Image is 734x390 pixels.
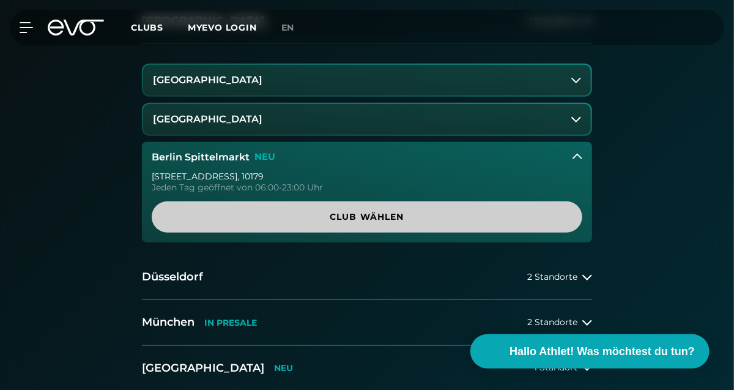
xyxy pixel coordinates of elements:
[534,363,577,372] span: 1 Standort
[281,22,295,33] span: en
[142,255,592,300] button: Düsseldorf2 Standorte
[131,21,188,33] a: Clubs
[470,334,710,369] button: Hallo Athlet! Was möchtest du tun?
[527,318,577,327] span: 2 Standorte
[143,65,591,96] button: [GEOGRAPHIC_DATA]
[142,269,203,285] h2: Düsseldorf
[254,152,275,162] p: NEU
[152,152,250,163] h3: Berlin Spittelmarkt
[204,318,257,328] p: IN PRESALE
[143,104,591,135] button: [GEOGRAPHIC_DATA]
[152,183,582,192] div: Jeden Tag geöffnet von 06:00-23:00 Uhr
[131,22,163,33] span: Clubs
[142,142,592,173] button: Berlin SpittelmarktNEU
[153,75,262,86] h3: [GEOGRAPHIC_DATA]
[142,300,592,345] button: MünchenIN PRESALE2 Standorte
[142,361,264,376] h2: [GEOGRAPHIC_DATA]
[527,272,577,282] span: 2 Standorte
[281,21,310,35] a: en
[274,363,293,373] p: NEU
[188,22,257,33] a: MYEVO LOGIN
[152,201,582,233] a: Club wählen
[152,172,582,181] div: [STREET_ADDRESS] , 10179
[510,343,695,360] span: Hallo Athlet! Was möchtest du tun?
[166,211,568,223] span: Club wählen
[153,114,262,125] h3: [GEOGRAPHIC_DATA]
[142,315,195,330] h2: München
